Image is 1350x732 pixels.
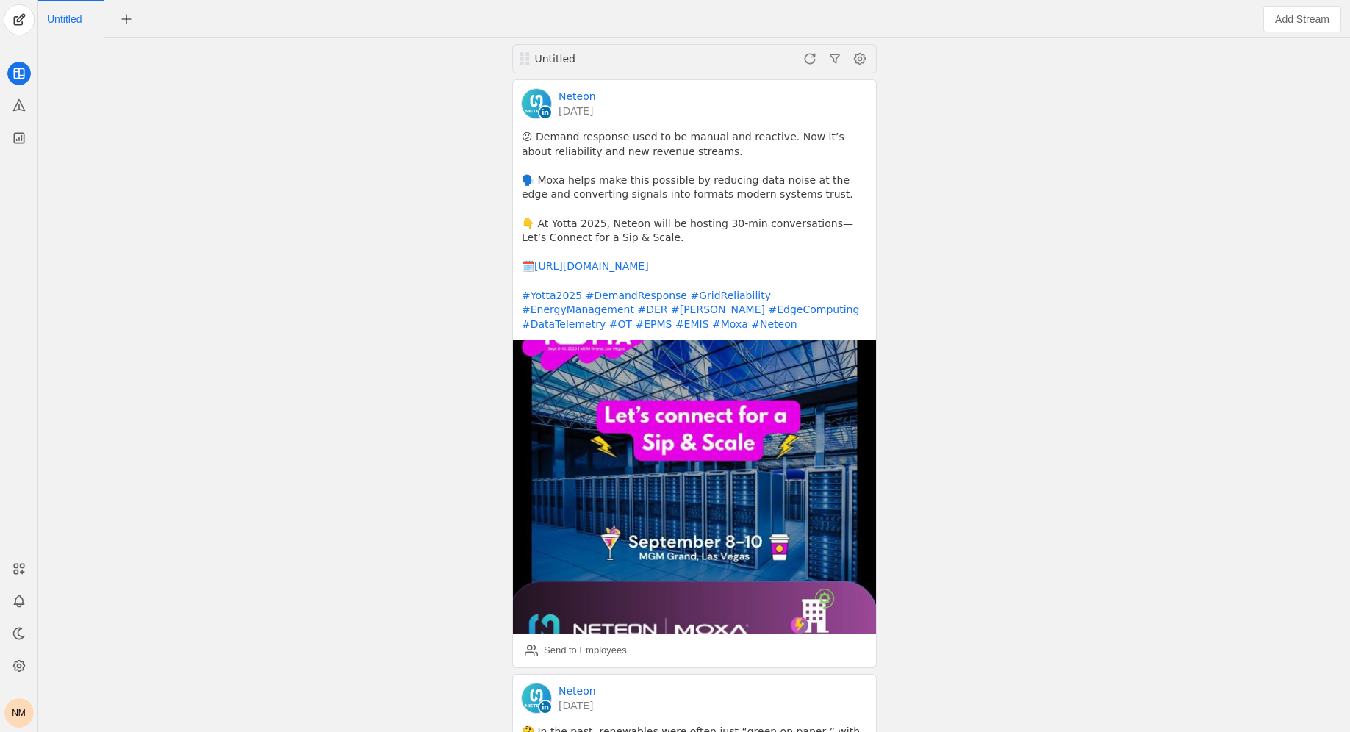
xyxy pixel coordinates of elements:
a: #[PERSON_NAME] [670,304,764,315]
a: #GridReliability [690,290,771,301]
span: Add Stream [1275,12,1329,26]
a: Neteon [559,89,596,104]
a: Neteon [559,683,596,698]
a: #EMIS [675,318,708,330]
a: #OT [608,318,631,330]
span: Click to edit name [47,14,82,24]
div: Send to Employees [544,643,627,658]
app-icon-button: New Tab [113,12,140,24]
button: NM [4,698,34,728]
div: Untitled [535,51,710,66]
a: #EdgeComputing [768,304,859,315]
img: undefined [513,340,876,634]
button: Send to Employees [519,639,633,662]
img: cache [522,683,551,713]
a: [DATE] [559,104,596,118]
a: #DemandResponse [585,290,686,301]
button: Add Stream [1263,6,1341,32]
a: #Moxa [712,318,748,330]
img: cache [522,89,551,118]
a: #Yotta2025 [522,290,582,301]
a: #DataTelemetry [522,318,606,330]
a: [DATE] [559,698,596,713]
pre: 😕 Demand response used to be manual and reactive. Now it’s about reliability and new revenue stre... [522,130,867,331]
a: #DER [637,304,667,315]
a: #EnergyManagement [522,304,634,315]
a: #Neteon [751,318,797,330]
a: #EPMS [635,318,672,330]
a: [URL][DOMAIN_NAME] [534,260,649,272]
